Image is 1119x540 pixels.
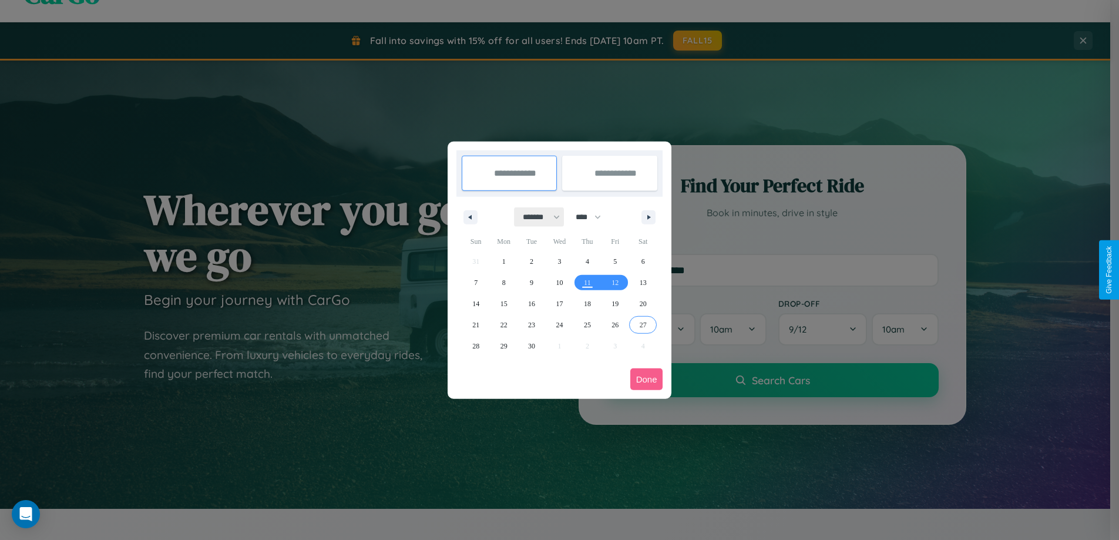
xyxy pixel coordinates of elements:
span: 16 [528,293,535,314]
span: 14 [472,293,479,314]
span: 29 [500,336,508,357]
span: 18 [584,293,591,314]
button: 25 [573,314,601,336]
span: Tue [518,232,545,251]
button: 19 [601,293,629,314]
span: 27 [640,314,647,336]
span: 13 [640,272,647,293]
span: 17 [556,293,563,314]
span: 30 [528,336,535,357]
button: 13 [629,272,657,293]
span: 5 [613,251,617,272]
span: Sat [629,232,657,251]
button: 14 [462,293,490,314]
button: 15 [490,293,518,314]
button: 4 [573,251,601,272]
span: 21 [472,314,479,336]
span: Wed [546,232,573,251]
button: 11 [573,272,601,293]
button: 18 [573,293,601,314]
button: 16 [518,293,545,314]
button: 28 [462,336,490,357]
button: 3 [546,251,573,272]
span: 25 [584,314,591,336]
button: 27 [629,314,657,336]
button: 30 [518,336,545,357]
div: Open Intercom Messenger [12,500,40,528]
button: 10 [546,272,573,293]
span: 1 [502,251,506,272]
div: Give Feedback [1105,246,1113,294]
span: Mon [490,232,518,251]
button: Done [630,368,663,390]
button: 17 [546,293,573,314]
button: 22 [490,314,518,336]
button: 1 [490,251,518,272]
span: Sun [462,232,490,251]
span: 10 [556,272,563,293]
button: 23 [518,314,545,336]
span: Thu [573,232,601,251]
span: 3 [557,251,561,272]
button: 8 [490,272,518,293]
span: 11 [584,272,591,293]
span: 24 [556,314,563,336]
button: 24 [546,314,573,336]
button: 12 [601,272,629,293]
span: Fri [601,232,629,251]
span: 28 [472,336,479,357]
span: 15 [500,293,508,314]
span: 8 [502,272,506,293]
span: 19 [611,293,619,314]
button: 20 [629,293,657,314]
span: 26 [611,314,619,336]
span: 2 [530,251,533,272]
button: 5 [601,251,629,272]
button: 26 [601,314,629,336]
button: 7 [462,272,490,293]
span: 6 [641,251,645,272]
button: 2 [518,251,545,272]
button: 29 [490,336,518,357]
span: 12 [611,272,619,293]
span: 7 [474,272,478,293]
span: 9 [530,272,533,293]
button: 6 [629,251,657,272]
span: 23 [528,314,535,336]
button: 9 [518,272,545,293]
span: 4 [586,251,589,272]
span: 20 [640,293,647,314]
span: 22 [500,314,508,336]
button: 21 [462,314,490,336]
